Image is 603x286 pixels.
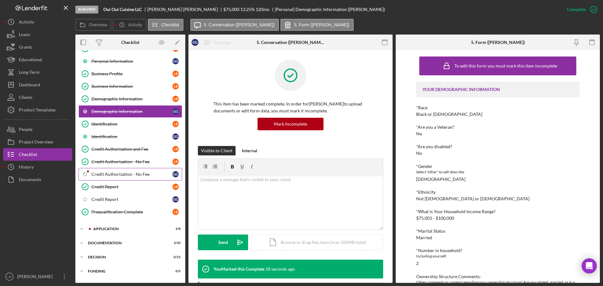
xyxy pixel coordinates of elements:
div: [DEMOGRAPHIC_DATA] [416,177,465,182]
button: Checklist [3,148,72,161]
div: No [416,151,422,156]
text: LR [8,275,11,278]
button: Product Templates [3,104,72,116]
div: Application [93,227,165,231]
a: Demographic InformationGG [79,105,182,118]
div: L B [172,159,179,165]
div: L B [172,146,179,152]
button: Send [198,235,248,250]
div: $75,001 - $100,000 [416,216,454,221]
div: Demographic Information [91,96,172,101]
div: L B [172,121,179,127]
button: Activity [3,16,72,28]
a: Long-Term [3,66,72,78]
div: People [19,123,32,137]
div: Married [416,235,432,240]
div: Demographic Information [91,109,172,114]
div: History [19,161,34,175]
div: Loans [19,28,30,42]
div: G G [172,58,179,64]
a: Credit Authorization and FeeLB [79,143,182,155]
div: Not [DEMOGRAPHIC_DATA] or [DEMOGRAPHIC_DATA] [416,196,530,201]
label: Overview [89,22,107,27]
button: Clients [3,91,72,104]
div: Business Information [91,84,172,89]
div: G G [172,133,179,140]
div: Documentation [88,241,165,245]
a: Documents [3,173,72,186]
div: *Are you disabled? [416,144,579,149]
div: Checklist [19,148,37,162]
time: 2025-10-08 01:42 [265,267,295,272]
button: Dashboard [3,78,72,91]
button: Complete [561,3,600,16]
div: L B [172,71,179,77]
a: Demographic InformationLB [79,93,182,105]
button: LR[PERSON_NAME] [3,270,72,283]
div: Reassign [214,36,231,49]
button: Educational [3,53,72,66]
div: No [416,131,422,136]
div: *Gender [416,164,579,169]
div: Black or [DEMOGRAPHIC_DATA] [416,112,482,117]
div: 3 / 20 [169,241,181,245]
div: [Personal] Demographic Information ([PERSON_NAME]) [275,7,385,12]
label: Activity [128,22,142,27]
div: *Marital Status [416,229,579,234]
div: Documents [19,173,41,187]
div: Activity [19,16,34,30]
label: Checklist [161,22,179,27]
div: Funding [88,269,165,273]
div: 13.25 % [240,7,255,12]
div: 2 / 8 [169,227,181,231]
div: In Review [75,6,98,13]
div: Long-Term [19,66,40,80]
div: Product Templates [19,104,56,118]
button: Grants [3,41,72,53]
div: [PERSON_NAME] [16,270,57,284]
div: *What is Your Household Income Range? [416,209,579,214]
div: L B [172,184,179,190]
button: Overview [75,19,111,31]
button: People [3,123,72,136]
button: Internal [239,146,260,155]
div: L B [172,96,179,102]
div: 0 / 12 [169,255,181,259]
a: History [3,161,72,173]
div: *Ethnicity [416,190,579,195]
button: Checklist [148,19,183,31]
div: Clients [19,91,32,105]
a: Credit Authorization - No FeeLB [79,155,182,168]
div: Complete [567,3,586,16]
a: Business ProfileLB [79,67,182,80]
p: This item has been marked complete. In order for [PERSON_NAME] to upload documents or edit form d... [214,100,367,115]
b: Oui Oui Cuisine LLC [103,7,142,12]
div: You Marked this Complete [214,267,264,272]
div: 5. Conversation ([PERSON_NAME]) [257,40,325,45]
div: Credit Authorization - No Fee [91,172,172,177]
div: Open Intercom Messenger [582,258,597,273]
div: Credit Report [91,184,172,189]
div: 120 mo [256,7,269,12]
div: To edit this form you must mark this item incomplete [454,63,557,68]
div: *Race [416,105,579,110]
span: $75,000 [223,7,239,12]
button: Visible to Client [198,146,236,155]
div: Credit Authorization and Fee [91,147,172,152]
a: Business InformationLB [79,80,182,93]
div: *Number in household? [416,248,579,253]
div: Business Profile [91,71,172,76]
button: Project Overview [3,136,72,148]
button: Loans [3,28,72,41]
a: Prequalification CompleteLB [79,206,182,218]
div: L B [172,83,179,89]
div: 2 [416,261,419,266]
div: Send [218,235,228,250]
